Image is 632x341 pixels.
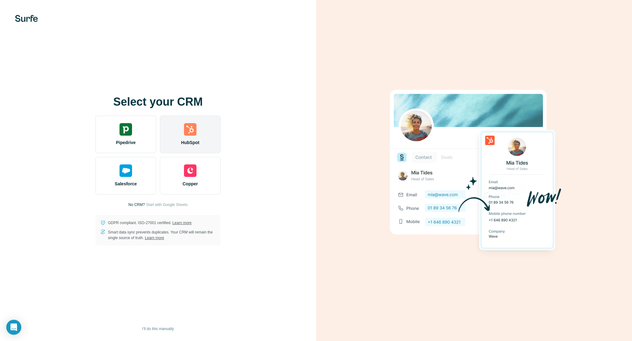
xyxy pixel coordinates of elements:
[120,123,132,136] img: pipedrive's logo
[95,96,221,108] h1: Select your CRM
[172,221,191,225] a: Learn more
[145,236,164,240] a: Learn more
[184,123,196,136] img: hubspot's logo
[15,15,38,22] img: Surfe's logo
[184,164,196,177] img: copper's logo
[6,320,21,335] div: Open Intercom Messenger
[138,324,178,333] button: I’ll do this manually
[142,326,174,332] span: I’ll do this manually
[108,220,191,226] p: GDPR compliant. ISO-27001 certified.
[115,181,137,187] span: Salesforce
[146,202,188,208] button: Start with Google Sheets
[183,181,198,187] span: Copper
[108,229,216,241] p: Smart data sync prevents duplicates. Your CRM will remain the single source of truth.
[128,202,145,208] p: No CRM?
[181,139,199,146] span: HubSpot
[120,164,132,177] img: salesforce's logo
[386,80,562,261] img: HUBSPOT image
[116,139,135,146] span: Pipedrive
